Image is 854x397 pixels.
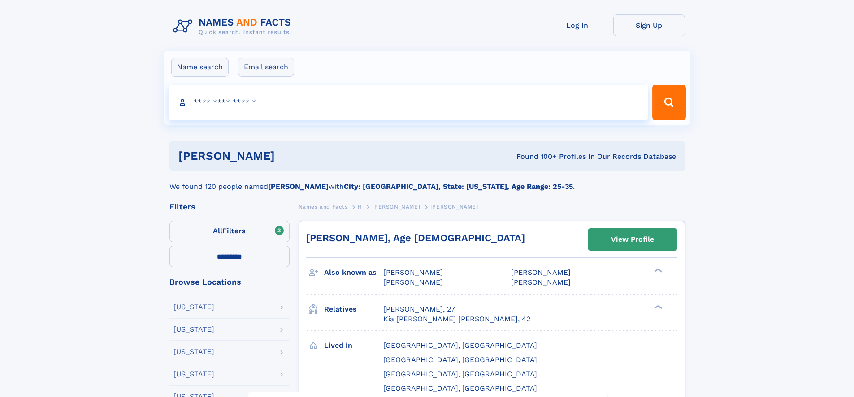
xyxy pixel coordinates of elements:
a: Names and Facts [299,201,348,212]
span: [PERSON_NAME] [511,278,571,286]
h1: [PERSON_NAME] [178,150,396,162]
input: search input [169,85,649,120]
div: We found 120 people named with . [169,171,685,192]
h3: Lived in [324,338,383,353]
span: [GEOGRAPHIC_DATA], [GEOGRAPHIC_DATA] [383,370,537,378]
span: [GEOGRAPHIC_DATA], [GEOGRAPHIC_DATA] [383,355,537,364]
img: Logo Names and Facts [169,14,299,38]
label: Email search [238,58,294,77]
a: [PERSON_NAME] [372,201,420,212]
a: View Profile [588,229,677,250]
span: H [358,204,362,210]
b: City: [GEOGRAPHIC_DATA], State: [US_STATE], Age Range: 25-35 [344,182,573,191]
span: [PERSON_NAME] [383,268,443,277]
a: Kia [PERSON_NAME] [PERSON_NAME], 42 [383,314,530,324]
label: Name search [171,58,229,77]
b: [PERSON_NAME] [268,182,329,191]
a: H [358,201,362,212]
div: [US_STATE] [173,348,214,355]
h3: Relatives [324,302,383,317]
a: [PERSON_NAME], Age [DEMOGRAPHIC_DATA] [306,232,525,243]
span: [PERSON_NAME] [372,204,420,210]
a: [PERSON_NAME], 27 [383,304,455,314]
div: [US_STATE] [173,371,214,378]
span: [GEOGRAPHIC_DATA], [GEOGRAPHIC_DATA] [383,384,537,393]
span: [GEOGRAPHIC_DATA], [GEOGRAPHIC_DATA] [383,341,537,350]
div: View Profile [611,229,654,250]
div: Found 100+ Profiles In Our Records Database [395,152,676,162]
span: All [213,226,222,235]
h3: Also known as [324,265,383,280]
button: Search Button [652,85,685,120]
div: Filters [169,203,290,211]
span: [PERSON_NAME] [383,278,443,286]
div: [US_STATE] [173,303,214,311]
label: Filters [169,221,290,242]
div: [US_STATE] [173,326,214,333]
div: ❯ [652,268,663,273]
span: [PERSON_NAME] [511,268,571,277]
span: [PERSON_NAME] [430,204,478,210]
a: Log In [542,14,613,36]
div: Browse Locations [169,278,290,286]
a: Sign Up [613,14,685,36]
div: ❯ [652,304,663,310]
